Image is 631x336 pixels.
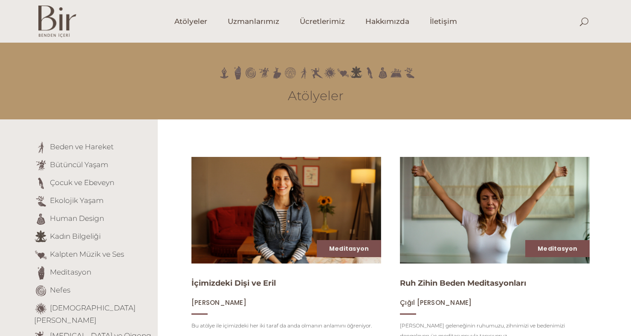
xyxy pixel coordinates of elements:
a: Bütüncül Yaşam [50,160,108,169]
a: Ekolojik Yaşam [50,196,104,205]
a: Human Design [50,214,104,223]
a: Kadın Bilgeliği [50,232,101,240]
a: [DEMOGRAPHIC_DATA][PERSON_NAME] [34,304,136,324]
span: Çığıl [PERSON_NAME] [400,298,472,307]
span: Hakkımızda [365,17,409,26]
a: Meditasyon [329,244,369,253]
a: Nefes [50,286,70,294]
a: Kalpten Müzik ve Ses [50,250,124,258]
span: İletişim [430,17,457,26]
a: Çığıl [PERSON_NAME] [400,298,472,307]
a: İçimizdeki Dişi ve Eril [191,278,276,288]
span: Atölyeler [174,17,207,26]
span: Uzmanlarımız [228,17,279,26]
span: [PERSON_NAME] [191,298,246,307]
a: Meditasyon [50,268,91,276]
a: Çocuk ve Ebeveyn [50,178,114,187]
a: Beden ve Hareket [50,142,114,151]
p: Bu atölye ile içimizdeki her iki taraf da anda olmanın anlamını öğreniyor. [191,321,381,331]
span: Ücretlerimiz [300,17,345,26]
a: [PERSON_NAME] [191,298,246,307]
a: Ruh Zihin Beden Meditasyonları [400,278,526,288]
a: Meditasyon [538,244,577,253]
